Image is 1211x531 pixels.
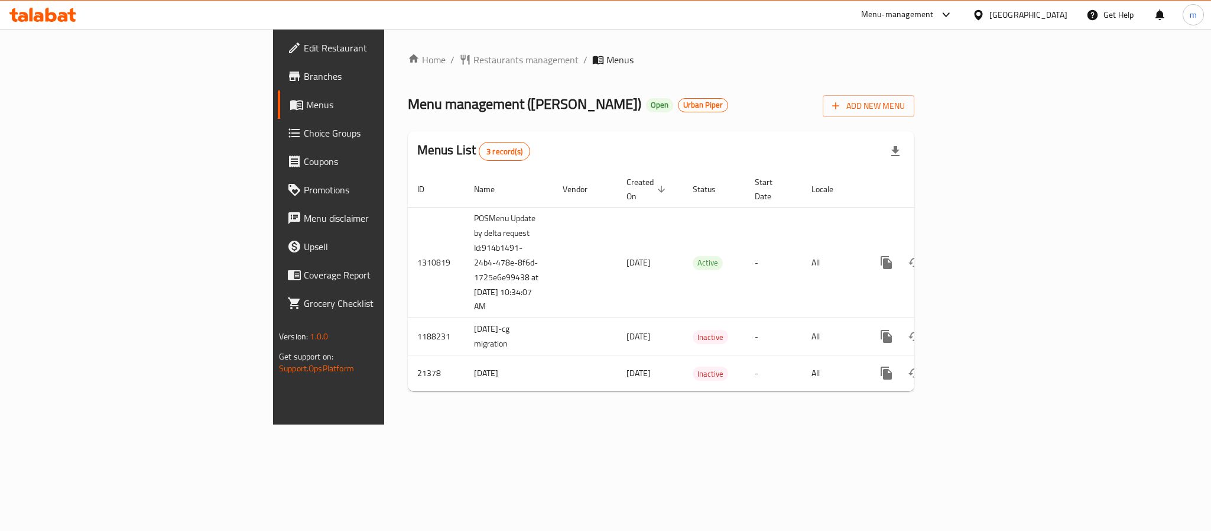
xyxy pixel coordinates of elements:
[693,367,728,381] div: Inactive
[646,98,673,112] div: Open
[606,53,634,67] span: Menus
[872,248,901,277] button: more
[465,355,553,391] td: [DATE]
[408,90,641,117] span: Menu management ( [PERSON_NAME] )
[417,141,530,161] h2: Menus List
[693,331,728,344] span: Inactive
[901,359,929,387] button: Change Status
[872,359,901,387] button: more
[304,239,466,254] span: Upsell
[306,98,466,112] span: Menus
[823,95,914,117] button: Add New Menu
[811,182,849,196] span: Locale
[693,256,723,270] span: Active
[861,8,934,22] div: Menu-management
[278,261,475,289] a: Coverage Report
[304,211,466,225] span: Menu disclaimer
[626,175,669,203] span: Created On
[863,171,995,208] th: Actions
[1190,8,1197,21] span: m
[802,355,863,391] td: All
[304,268,466,282] span: Coverage Report
[465,207,553,318] td: POSMenu Update by delta request Id:914b1491-24b4-478e-8f6d-1725e6e99438 at [DATE] 10:34:07 AM
[304,183,466,197] span: Promotions
[278,147,475,176] a: Coupons
[278,176,475,204] a: Promotions
[626,255,651,270] span: [DATE]
[832,99,905,114] span: Add New Menu
[279,361,354,376] a: Support.OpsPlatform
[745,355,802,391] td: -
[304,296,466,310] span: Grocery Checklist
[901,248,929,277] button: Change Status
[626,365,651,381] span: [DATE]
[279,329,308,344] span: Version:
[693,182,731,196] span: Status
[745,207,802,318] td: -
[304,154,466,169] span: Coupons
[278,62,475,90] a: Branches
[408,53,914,67] nav: breadcrumb
[459,53,579,67] a: Restaurants management
[755,175,788,203] span: Start Date
[279,349,333,364] span: Get support on:
[626,329,651,344] span: [DATE]
[304,69,466,83] span: Branches
[278,232,475,261] a: Upsell
[989,8,1067,21] div: [GEOGRAPHIC_DATA]
[278,204,475,232] a: Menu disclaimer
[901,322,929,351] button: Change Status
[479,142,530,161] div: Total records count
[417,182,440,196] span: ID
[304,41,466,55] span: Edit Restaurant
[473,53,579,67] span: Restaurants management
[745,318,802,355] td: -
[646,100,673,110] span: Open
[881,137,910,166] div: Export file
[563,182,603,196] span: Vendor
[583,53,587,67] li: /
[278,34,475,62] a: Edit Restaurant
[310,329,328,344] span: 1.0.0
[678,100,728,110] span: Urban Piper
[802,207,863,318] td: All
[474,182,510,196] span: Name
[278,289,475,318] a: Grocery Checklist
[408,171,995,392] table: enhanced table
[693,367,728,381] span: Inactive
[278,119,475,147] a: Choice Groups
[872,322,901,351] button: more
[465,318,553,355] td: [DATE]-cg migration
[304,126,466,140] span: Choice Groups
[802,318,863,355] td: All
[278,90,475,119] a: Menus
[479,146,530,157] span: 3 record(s)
